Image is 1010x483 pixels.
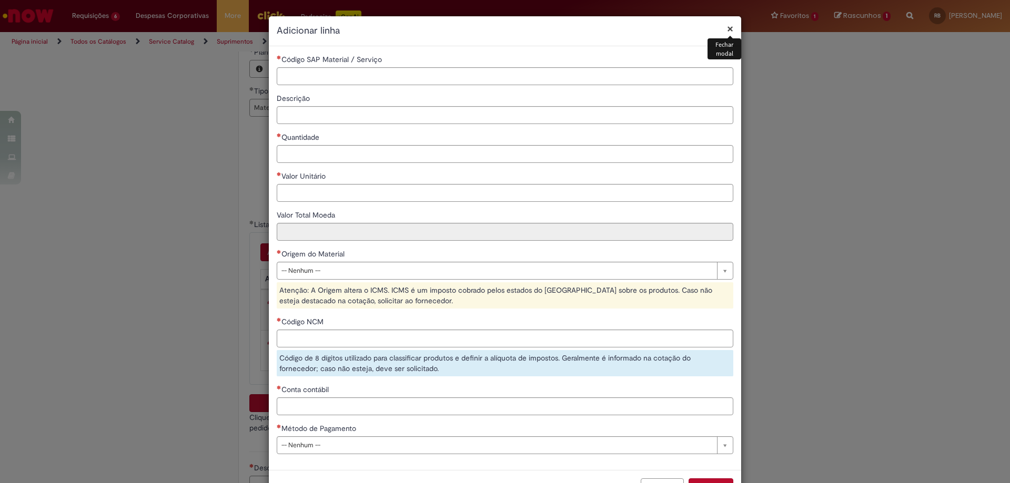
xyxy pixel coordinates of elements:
[277,106,733,124] input: Descrição
[277,67,733,85] input: Código SAP Material / Serviço
[277,282,733,309] div: Atenção: A Origem altera o ICMS. ICMS é um imposto cobrado pelos estados do [GEOGRAPHIC_DATA] sob...
[277,24,733,38] h2: Adicionar linha
[277,250,281,254] span: Necessários
[281,437,712,454] span: -- Nenhum --
[277,55,281,59] span: Necessários
[281,317,326,326] span: Código NCM
[277,145,733,163] input: Quantidade
[277,94,312,103] span: Descrição
[277,317,281,322] span: Necessários
[727,23,733,34] button: Fechar modal
[277,172,281,176] span: Necessários
[277,424,281,428] span: Necessários
[281,262,712,279] span: -- Nenhum --
[708,38,741,59] div: Fechar modal
[277,385,281,389] span: Necessários
[281,424,358,433] span: Método de Pagamento
[281,249,347,259] span: Origem do Material
[277,397,733,415] input: Conta contábil
[277,133,281,137] span: Necessários
[281,132,321,142] span: Quantidade
[277,350,733,376] div: Código de 8 dígitos utilizado para classificar produtos e definir a alíquota de impostos. Geralme...
[277,330,733,347] input: Código NCM
[281,55,384,64] span: Código SAP Material / Serviço
[281,171,328,181] span: Valor Unitário
[277,210,337,220] span: Somente leitura - Valor Total Moeda
[281,385,331,394] span: Conta contábil
[277,223,733,241] input: Valor Total Moeda
[277,184,733,202] input: Valor Unitário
